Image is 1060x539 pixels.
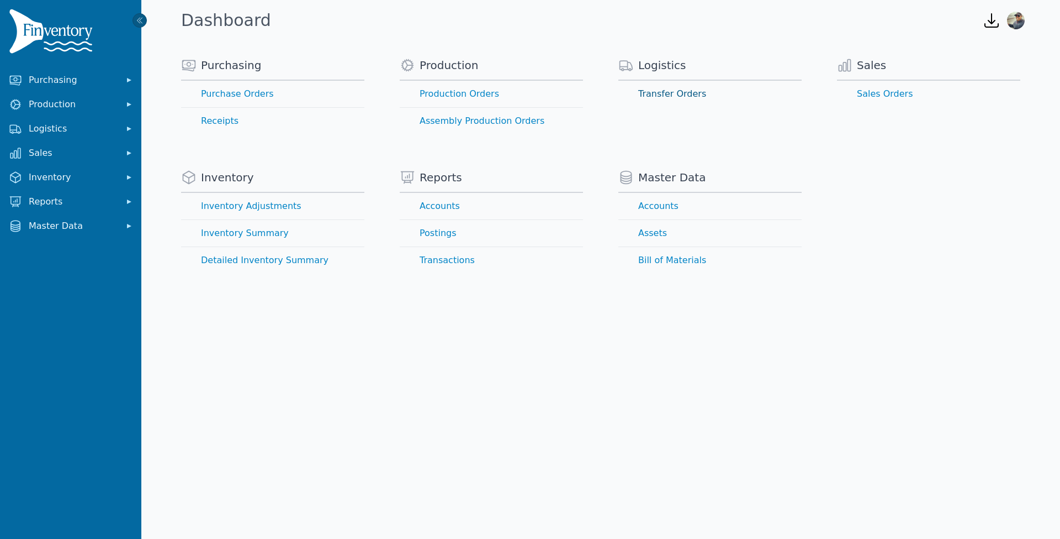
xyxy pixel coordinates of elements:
button: Sales [4,142,137,164]
span: Master Data [638,170,706,185]
a: Bill of Materials [618,247,802,274]
a: Accounts [618,193,802,219]
span: Sales [29,146,117,160]
button: Reports [4,191,137,213]
a: Assets [618,220,802,247]
span: Purchasing [29,74,117,87]
span: Purchasing [201,57,261,73]
img: Anthony Armesto [1007,12,1025,29]
a: Inventory Adjustments [181,193,364,219]
a: Detailed Inventory Summary [181,247,364,274]
button: Master Data [4,215,137,237]
span: Logistics [638,57,686,73]
span: Sales [857,57,886,73]
a: Production Orders [400,81,583,107]
span: Production [420,57,478,73]
span: Reports [420,170,462,185]
a: Sales Orders [837,81,1020,107]
button: Purchasing [4,69,137,91]
a: Inventory Summary [181,220,364,247]
span: Production [29,98,117,111]
span: Master Data [29,219,117,233]
a: Receipts [181,108,364,134]
span: Inventory [29,171,117,184]
img: Finventory [9,9,97,58]
a: Transfer Orders [618,81,802,107]
h1: Dashboard [181,11,271,30]
a: Postings [400,220,583,247]
button: Inventory [4,166,137,189]
button: Logistics [4,118,137,140]
span: Inventory [201,170,254,185]
a: Accounts [400,193,583,219]
span: Reports [29,195,117,208]
span: Logistics [29,122,117,135]
a: Purchase Orders [181,81,364,107]
a: Transactions [400,247,583,274]
a: Assembly Production Orders [400,108,583,134]
button: Production [4,93,137,116]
